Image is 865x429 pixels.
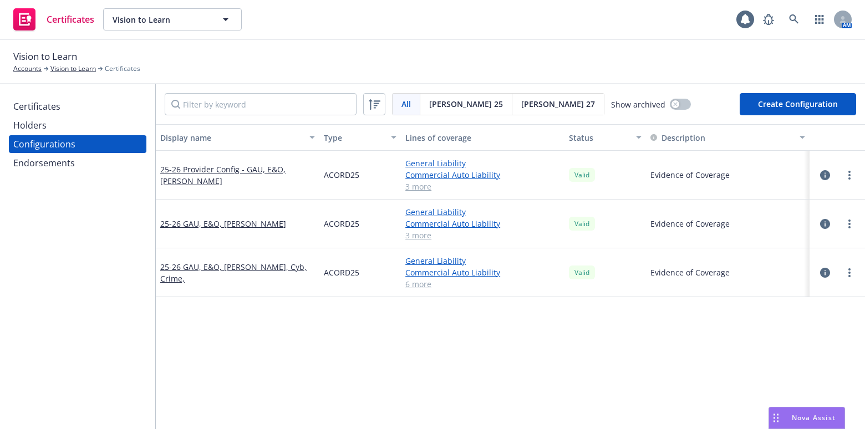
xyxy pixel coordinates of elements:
[569,132,629,144] div: Status
[156,124,319,151] button: Display name
[324,132,384,144] div: Type
[405,206,560,218] a: General Liability
[769,407,845,429] button: Nova Assist
[13,49,77,64] span: Vision to Learn
[160,164,315,187] a: 25-26 Provider Config - GAU, E&O, [PERSON_NAME]
[113,14,208,25] span: Vision to Learn
[319,200,401,248] div: ACORD25
[429,98,503,110] span: [PERSON_NAME] 25
[319,124,401,151] button: Type
[650,267,730,278] button: Evidence of Coverage
[405,157,560,169] a: General Liability
[13,154,75,172] div: Endorsements
[843,217,856,231] a: more
[757,8,780,30] a: Report a Bug
[783,8,805,30] a: Search
[569,168,595,182] div: Valid
[792,413,836,422] span: Nova Assist
[405,169,560,181] a: Commercial Auto Liability
[650,169,730,181] button: Evidence of Coverage
[405,255,560,267] a: General Liability
[405,132,560,144] div: Lines of coverage
[808,8,831,30] a: Switch app
[405,267,560,278] a: Commercial Auto Liability
[319,248,401,297] div: ACORD25
[160,218,286,229] a: 25-26 GAU, E&O, [PERSON_NAME]
[9,98,146,115] a: Certificates
[160,261,315,284] a: 25-26 GAU, E&O, [PERSON_NAME], Cyb, Crime,
[9,4,99,35] a: Certificates
[769,407,783,428] div: Drag to move
[650,132,705,144] button: Description
[611,99,665,110] span: Show archived
[105,64,140,74] span: Certificates
[47,15,94,24] span: Certificates
[13,64,42,74] a: Accounts
[564,124,646,151] button: Status
[569,217,595,231] div: Valid
[13,116,47,134] div: Holders
[569,265,595,279] div: Valid
[401,98,411,110] span: All
[160,132,303,144] div: Display name
[650,132,793,144] div: Toggle SortBy
[405,218,560,229] a: Commercial Auto Liability
[405,229,560,241] a: 3 more
[13,135,75,153] div: Configurations
[9,116,146,134] a: Holders
[9,135,146,153] a: Configurations
[103,8,242,30] button: Vision to Learn
[843,168,856,182] a: more
[13,98,60,115] div: Certificates
[521,98,595,110] span: [PERSON_NAME] 27
[843,266,856,279] a: more
[405,278,560,290] a: 6 more
[9,154,146,172] a: Endorsements
[319,151,401,200] div: ACORD25
[401,124,564,151] button: Lines of coverage
[405,181,560,192] a: 3 more
[50,64,96,74] a: Vision to Learn
[740,93,856,115] button: Create Configuration
[165,93,357,115] input: Filter by keyword
[650,218,730,229] button: Evidence of Coverage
